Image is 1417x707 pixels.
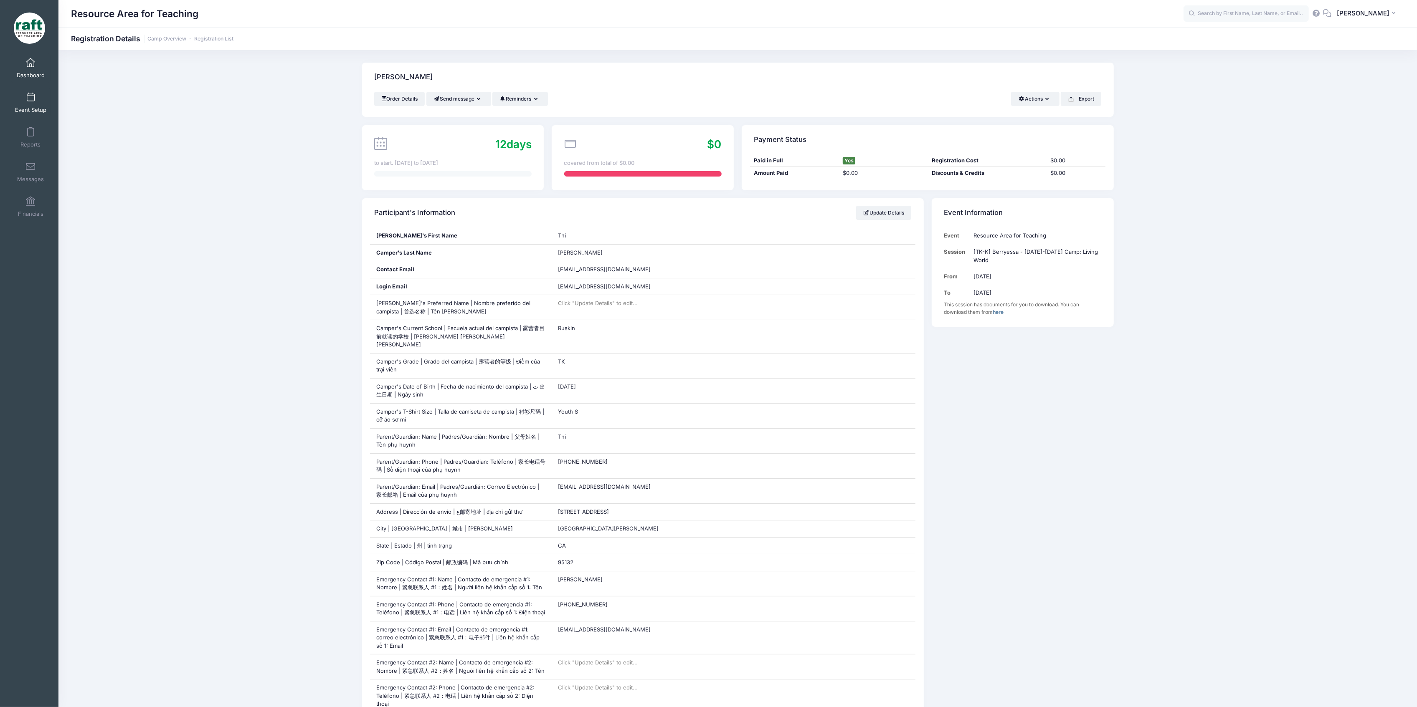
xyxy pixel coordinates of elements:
[370,353,552,378] div: Camper's Grade | Grado del campista | 露营者的等级 | Điểm của trại viên
[558,408,578,415] span: Youth S
[15,106,46,114] span: Event Setup
[11,192,51,221] a: Financials
[944,227,969,244] td: Event
[558,266,651,273] span: [EMAIL_ADDRESS][DOMAIN_NAME]
[558,483,651,490] span: [EMAIL_ADDRESS][DOMAIN_NAME]
[495,136,532,152] div: days
[558,358,565,365] span: TK
[1011,92,1059,106] button: Actions
[11,123,51,152] a: Reports
[495,138,507,151] span: 12
[1331,4,1404,23] button: [PERSON_NAME]
[969,227,1101,244] td: Resource Area for Teaching
[558,601,608,608] span: [PHONE_NUMBER]
[558,249,603,256] span: [PERSON_NAME]
[370,554,552,571] div: Zip Code | Código Postal | 邮政编码 | Mã bưu chính
[558,684,638,691] span: Click "Update Details" to edit...
[370,295,552,320] div: [PERSON_NAME]'s Preferred Name | Nombre preferido del campista | 首选名称 | Tên [PERSON_NAME]
[1046,169,1105,177] div: $0.00
[558,576,603,583] span: [PERSON_NAME]
[856,206,912,220] a: Update Details
[370,520,552,537] div: City | [GEOGRAPHIC_DATA] | 城市 | [PERSON_NAME]
[993,309,1004,315] a: here
[558,542,566,549] span: CA
[370,454,552,478] div: Parent/Guardian: Phone | Padres/Guardian: Teléfono | 家长电话号码 | Số điện thoại của phụ huynh
[370,404,552,428] div: Camper's T-Shirt Size | Talla de camiseta de campista | 衬衫尺码 | cỡ áo sơ mi
[558,559,573,566] span: 95132
[11,53,51,83] a: Dashboard
[370,245,552,261] div: Camper's Last Name
[370,320,552,353] div: Camper's Current School | Escuela actual del campista | 露营者目前就读的学校 | [PERSON_NAME] [PERSON_NAME] ...
[944,285,969,301] td: To
[374,66,433,89] h4: [PERSON_NAME]
[18,210,43,217] span: Financials
[843,157,855,164] span: Yes
[928,157,1046,165] div: Registration Cost
[370,479,552,503] div: Parent/Guardian: Email | Padres/Guardián: Correo Electrónico | 家长邮箱 | Email của phụ huynh
[944,244,969,268] td: Session
[558,433,566,440] span: Thi
[374,201,455,225] h4: Participant's Information
[370,538,552,554] div: State | Estado | 州 | tình trạng
[1061,92,1101,106] button: Export
[11,88,51,117] a: Event Setup
[839,169,928,177] div: $0.00
[558,283,662,291] span: [EMAIL_ADDRESS][DOMAIN_NAME]
[374,92,425,106] a: Order Details
[370,278,552,295] div: Login Email
[558,325,575,331] span: Ruskin
[558,232,566,239] span: Thi
[426,92,491,106] button: Send message
[969,268,1101,285] td: [DATE]
[754,128,807,151] h4: Payment Status
[558,525,659,532] span: [GEOGRAPHIC_DATA][PERSON_NAME]
[194,36,233,42] a: Registration List
[17,176,44,183] span: Messages
[750,157,839,165] div: Paid in Full
[558,508,609,515] span: [STREET_ADDRESS]
[944,201,1003,225] h4: Event Information
[558,458,608,465] span: [PHONE_NUMBER]
[969,285,1101,301] td: [DATE]
[564,159,722,167] div: covered from total of $0.00
[370,227,552,244] div: [PERSON_NAME]'s First Name
[370,429,552,453] div: Parent/Guardian: Name | Padres/Guardián: Nombre | 父母姓名 | Tên phụ huynh
[750,169,839,177] div: Amount Paid
[147,36,186,42] a: Camp Overview
[14,13,45,44] img: Resource Area for Teaching
[370,621,552,654] div: Emergency Contact #1: Email | Contacto de emergencia #1: correo electrónico | 紧急联系人 #1：电子邮件 | Liê...
[370,504,552,520] div: Address | Dirección de envio | ع邮寄地址 | địa chỉ gửi thư
[492,92,548,106] button: Reminders
[1337,9,1389,18] span: [PERSON_NAME]
[370,261,552,278] div: Contact Email
[71,4,198,23] h1: Resource Area for Teaching
[558,383,576,390] span: [DATE]
[370,571,552,596] div: Emergency Contact #1: Name | Contacto de emergencia #1: Nombre | 紧急联系人 #1：姓名 | Người liên hệ khẩn...
[370,596,552,621] div: Emergency Contact #1: Phone | Contacto de emergencia #1: Teléfono | 紧急联系人 #1：电话 | Liên hệ khẩn cấ...
[558,626,651,633] span: [EMAIL_ADDRESS][DOMAIN_NAME]
[1046,157,1105,165] div: $0.00
[370,654,552,679] div: Emergency Contact #2: Name | Contacto de emergencia #2: Nombre | 紧急联系人 #2：姓名 | Người liên hệ khẩn...
[707,138,722,151] span: $0
[71,34,233,43] h1: Registration Details
[1184,5,1309,22] input: Search by First Name, Last Name, or Email...
[944,301,1101,316] div: This session has documents for you to download. You can download them from
[944,268,969,285] td: From
[558,300,638,306] span: Click "Update Details" to edit...
[374,159,532,167] div: to start. [DATE] to [DATE]
[928,169,1046,177] div: Discounts & Credits
[370,379,552,403] div: Camper's Date of Birth | Fecha de nacimiento del campista | ت 出生日期 | Ngày sinh
[17,72,45,79] span: Dashboard
[11,157,51,187] a: Messages
[20,141,41,148] span: Reports
[558,659,638,666] span: Click "Update Details" to edit...
[969,244,1101,268] td: [TK-K] Berryessa - [DATE]-[DATE] Camp: Living World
